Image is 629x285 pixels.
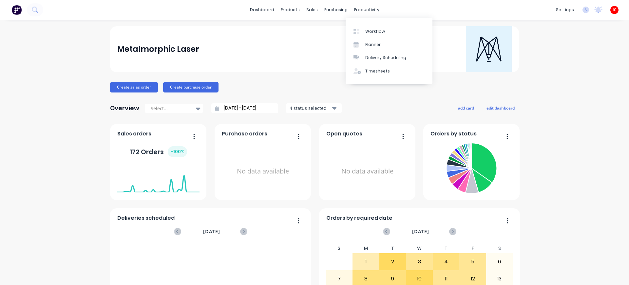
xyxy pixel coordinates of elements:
div: No data available [222,140,304,202]
img: Factory [12,5,22,15]
div: S [486,244,513,253]
div: T [379,244,406,253]
div: W [406,244,433,253]
div: 3 [406,254,432,270]
button: 4 status selected [286,103,342,113]
div: 172 Orders [130,146,187,157]
div: Workflow [365,29,385,34]
div: M [353,244,379,253]
div: 1 [353,254,379,270]
div: productivity [351,5,383,15]
div: Timesheets [365,68,390,74]
a: Workflow [346,25,432,38]
div: Overview [110,102,139,115]
span: [DATE] [203,228,220,235]
div: No data available [326,140,409,202]
div: 2 [380,254,406,270]
a: Timesheets [346,65,432,78]
div: Delivery Scheduling [365,55,406,61]
span: Orders by required date [326,214,392,222]
div: purchasing [321,5,351,15]
button: edit dashboard [482,104,519,112]
img: Metalmorphic Laser [466,26,512,72]
button: Create sales order [110,82,158,92]
span: Deliveries scheduled [117,214,175,222]
a: Delivery Scheduling [346,51,432,64]
div: products [277,5,303,15]
span: Orders by status [430,130,477,138]
span: IC [613,7,617,13]
div: settings [553,5,577,15]
div: Metalmorphic Laser [117,43,199,56]
button: add card [454,104,478,112]
div: S [326,244,353,253]
div: T [433,244,460,253]
div: sales [303,5,321,15]
div: F [459,244,486,253]
div: Planner [365,42,381,48]
span: Purchase orders [222,130,267,138]
a: Planner [346,38,432,51]
div: 6 [486,254,513,270]
div: + 100 % [168,146,187,157]
div: 4 [433,254,459,270]
div: 5 [460,254,486,270]
button: Create purchase order [163,82,219,92]
div: 4 status selected [290,105,331,112]
span: Sales orders [117,130,151,138]
a: dashboard [247,5,277,15]
span: [DATE] [412,228,429,235]
span: Open quotes [326,130,362,138]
